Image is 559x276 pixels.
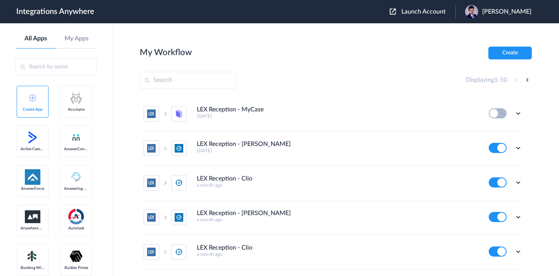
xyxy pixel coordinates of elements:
a: My Apps [56,35,97,42]
h4: LEX Reception - MyCase [197,106,264,113]
img: launch-acct-icon.svg [390,9,396,15]
h5: a month ago [197,217,478,222]
span: Active Campaign [21,147,45,151]
img: builder-prime-logo.svg [68,248,84,264]
h4: Displaying - [466,76,507,84]
span: 1 [494,77,498,83]
span: Create App [21,107,45,112]
span: AnswerForce [21,186,45,191]
img: active-campaign-logo.svg [25,130,40,145]
span: Anywhere Works [21,226,45,231]
img: answerconnect-logo.svg [71,133,81,142]
h5: a month ago [197,252,478,257]
h4: LEX Reception - [PERSON_NAME] [197,141,291,148]
span: AnswerConnect [64,147,88,151]
h5: [DATE] [197,148,478,153]
h4: LEX Reception - Clio [197,175,252,182]
img: aww.png [25,210,40,223]
img: acculynx-logo.svg [68,90,84,106]
h4: LEX Reception - Clio [197,244,252,252]
button: Create [488,47,532,59]
span: AccuLynx [64,107,88,112]
h5: a month ago [197,182,478,188]
input: Search [140,72,236,89]
img: Setmore_Logo.svg [25,249,40,263]
a: All Apps [16,35,56,42]
input: Search by name [16,58,97,75]
span: Launch Account [401,9,446,15]
span: Answering Service [64,186,88,191]
span: Builder Prime [64,266,88,270]
img: Answering_service.png [68,169,84,185]
img: add-icon.svg [29,94,36,101]
h5: [DATE] [197,113,478,119]
h4: LEX Reception - [PERSON_NAME] [197,210,291,217]
img: autotask.png [68,209,84,224]
span: 10 [500,77,507,83]
span: Booking Widget [21,266,45,270]
h2: My Workflow [140,47,192,57]
button: Launch Account [390,8,455,16]
span: Autotask [64,226,88,231]
img: af-app-logo.svg [25,169,40,185]
span: [PERSON_NAME] [482,8,531,16]
h1: Integrations Anywhere [16,7,94,16]
img: 6cb3bdef-2cb1-4bb6-a8e6-7bc585f3ab5e.jpeg [465,5,478,18]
